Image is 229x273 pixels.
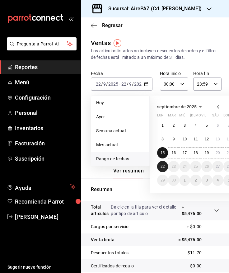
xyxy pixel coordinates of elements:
button: 22 de septiembre de 2025 [157,161,168,172]
span: Mes actual [96,142,144,148]
abbr: 10 de septiembre de 2025 [183,137,187,141]
abbr: 23 de septiembre de 2025 [171,164,175,169]
button: 4 de octubre de 2025 [212,175,223,186]
abbr: 4 de octubre de 2025 [217,178,219,182]
abbr: 27 de septiembre de 2025 [216,164,220,169]
span: Pregunta a Parrot AI [17,41,67,47]
label: Hora inicio [160,71,188,76]
span: Ayuda [15,183,68,191]
button: 6 de septiembre de 2025 [212,120,223,131]
p: Da clic en la fila para ver el detalle por tipo de artículo [111,204,181,217]
abbr: 3 de octubre de 2025 [206,178,208,182]
h3: Sucursal: AirePAZ (Cd. [PERSON_NAME]) [103,5,202,12]
button: 1 de septiembre de 2025 [157,120,168,131]
span: Inventarios [15,124,76,132]
span: Suscripción [15,154,76,163]
abbr: 2 de octubre de 2025 [195,178,197,182]
span: Menú [15,78,76,87]
button: 2 de octubre de 2025 [190,175,201,186]
button: 5 de septiembre de 2025 [201,120,212,131]
button: 23 de septiembre de 2025 [168,161,179,172]
div: Los artículos listados no incluyen descuentos de orden y el filtro de fechas está limitado a un m... [91,48,219,61]
abbr: viernes [201,113,206,120]
span: / [101,82,103,87]
p: Descuentos totales [91,250,129,256]
button: 17 de septiembre de 2025 [179,147,190,158]
p: Total artículos [91,204,111,217]
button: 29 de septiembre de 2025 [157,175,168,186]
span: / [127,82,129,87]
abbr: jueves [190,113,227,120]
span: Facturación [15,139,76,148]
span: / [106,82,108,87]
p: + $5,476.00 [182,204,202,217]
span: Personal [15,109,76,117]
label: Fecha [91,71,152,76]
button: Regresar [91,22,123,28]
p: Resumen [91,186,219,193]
p: - $0.00 [188,263,219,269]
input: -- [103,82,106,87]
span: Reportes [15,63,76,71]
p: = $5,476.00 [178,237,219,243]
span: Rango de fechas [96,156,144,162]
abbr: 1 de septiembre de 2025 [161,123,164,128]
button: Ver resumen [113,168,144,178]
p: Venta bruta [91,237,115,243]
p: Cargos por servicio [91,224,129,230]
abbr: 5 de septiembre de 2025 [206,123,208,128]
abbr: sábado [212,113,219,120]
abbr: 9 de septiembre de 2025 [173,137,175,141]
button: 15 de septiembre de 2025 [157,147,168,158]
abbr: 12 de septiembre de 2025 [205,137,209,141]
button: 24 de septiembre de 2025 [179,161,190,172]
span: septiembre de 2025 [157,104,197,109]
button: 19 de septiembre de 2025 [201,147,212,158]
button: 12 de septiembre de 2025 [201,134,212,145]
div: Ventas [91,38,111,48]
abbr: 11 de septiembre de 2025 [194,137,198,141]
button: 2 de septiembre de 2025 [168,120,179,131]
span: Ayer [96,114,144,120]
button: 16 de septiembre de 2025 [168,147,179,158]
span: Hoy [96,100,144,106]
abbr: 8 de septiembre de 2025 [161,137,164,141]
abbr: 17 de septiembre de 2025 [183,151,187,155]
input: ---- [108,82,119,87]
span: / [132,82,134,87]
input: -- [121,82,127,87]
button: 18 de septiembre de 2025 [190,147,201,158]
abbr: 13 de septiembre de 2025 [216,137,220,141]
abbr: lunes [157,113,164,120]
input: ---- [134,82,144,87]
button: 30 de septiembre de 2025 [168,175,179,186]
button: 27 de septiembre de 2025 [212,161,223,172]
abbr: 26 de septiembre de 2025 [205,164,209,169]
abbr: 3 de septiembre de 2025 [184,123,186,128]
input: -- [129,82,132,87]
abbr: 19 de septiembre de 2025 [205,151,209,155]
input: -- [96,82,101,87]
button: 13 de septiembre de 2025 [212,134,223,145]
a: Pregunta a Parrot AI [4,45,77,52]
button: 3 de octubre de 2025 [201,175,212,186]
span: Recomienda Parrot [15,197,76,206]
abbr: 18 de septiembre de 2025 [194,151,198,155]
abbr: 25 de septiembre de 2025 [194,164,198,169]
span: Regresar [102,22,123,28]
abbr: 4 de septiembre de 2025 [195,123,197,128]
abbr: martes [168,113,175,120]
abbr: 16 de septiembre de 2025 [171,151,175,155]
button: open_drawer_menu [68,16,73,21]
abbr: 29 de septiembre de 2025 [161,178,165,182]
img: Tooltip marker [114,39,121,47]
abbr: miércoles [179,113,185,120]
button: 20 de septiembre de 2025 [212,147,223,158]
button: 4 de septiembre de 2025 [190,120,201,131]
button: septiembre de 2025 [157,103,204,111]
button: 10 de septiembre de 2025 [179,134,190,145]
label: Hora fin [193,71,222,76]
span: Configuración [15,93,76,102]
span: [PERSON_NAME] [15,213,76,221]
